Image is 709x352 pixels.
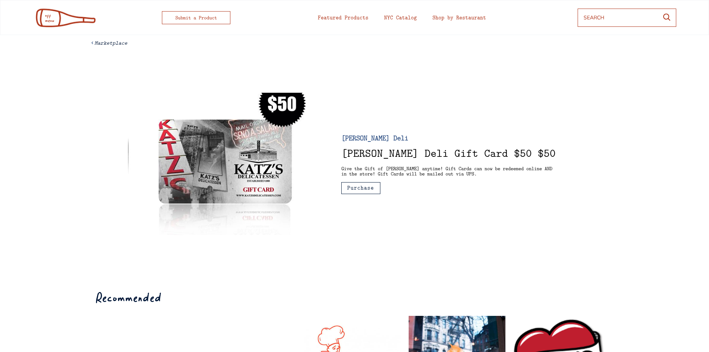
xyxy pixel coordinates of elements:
[341,148,532,159] div: [PERSON_NAME] Deli Gift Card $50
[95,39,127,47] em: Marketplace
[318,15,368,20] div: Featured Products
[96,293,162,306] div: Recommended
[341,166,559,176] div: Give the Gift of [PERSON_NAME] anytime! Gift Cards can now be redeemed online AND in the store! G...
[432,15,486,20] div: Shop by Restaurant
[584,11,656,24] input: SEARCH
[341,182,380,194] button: Purchase
[538,148,556,159] div: $50
[384,15,417,20] div: NYC Catalog
[341,134,429,142] div: [PERSON_NAME] Deli
[162,11,230,24] button: Submit a Product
